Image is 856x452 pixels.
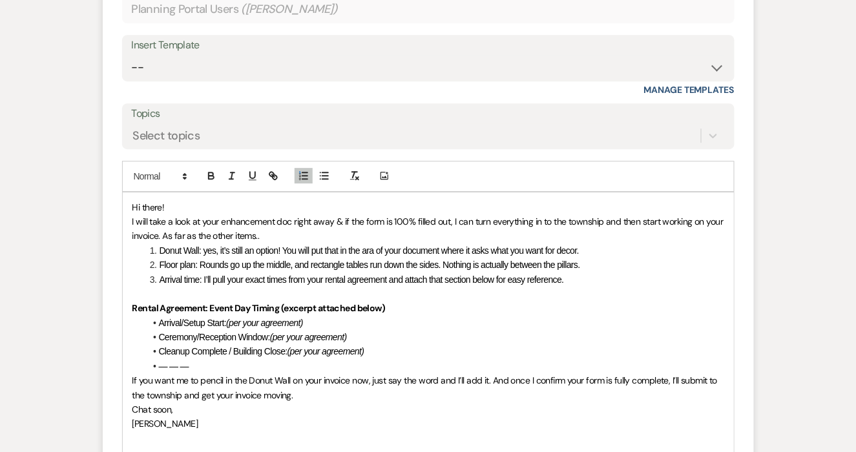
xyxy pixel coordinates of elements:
[159,318,227,328] span: Arrival/Setup Start:
[226,318,303,328] em: (per your agreement)
[132,216,726,241] span: I will take a look at your enhancement doc right away & if the form is 100% filled out, I can tur...
[644,84,735,96] a: Manage Templates
[132,36,725,55] div: Insert Template
[159,346,287,356] span: Cleanup Complete / Building Close:
[159,361,189,371] span: — — —
[132,375,720,400] span: If you want me to pencil in the Donut Wall on your invoice now, just say the word and I’ll add it...
[160,245,579,256] span: Donut Wall: yes, it’s still an option! You will put that in the ara of your document where it ask...
[270,332,347,342] em: (per your agreement)
[241,1,338,18] span: ( [PERSON_NAME] )
[132,418,198,429] span: [PERSON_NAME]
[132,201,165,213] span: Hi there!
[160,260,580,270] span: Floor plan: Rounds go up the middle, and rectangle tables run down the sides. Nothing is actually...
[132,302,386,314] strong: Rental Agreement: Event Day Timing (excerpt attached below)
[287,346,364,356] em: (per your agreement)
[159,332,270,342] span: Ceremony/Reception Window:
[132,105,725,123] label: Topics
[133,127,200,144] div: Select topics
[132,404,173,415] span: Chat soon,
[160,274,564,285] span: Arrival time: I’ll pull your exact times from your rental agreement and attach that section below...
